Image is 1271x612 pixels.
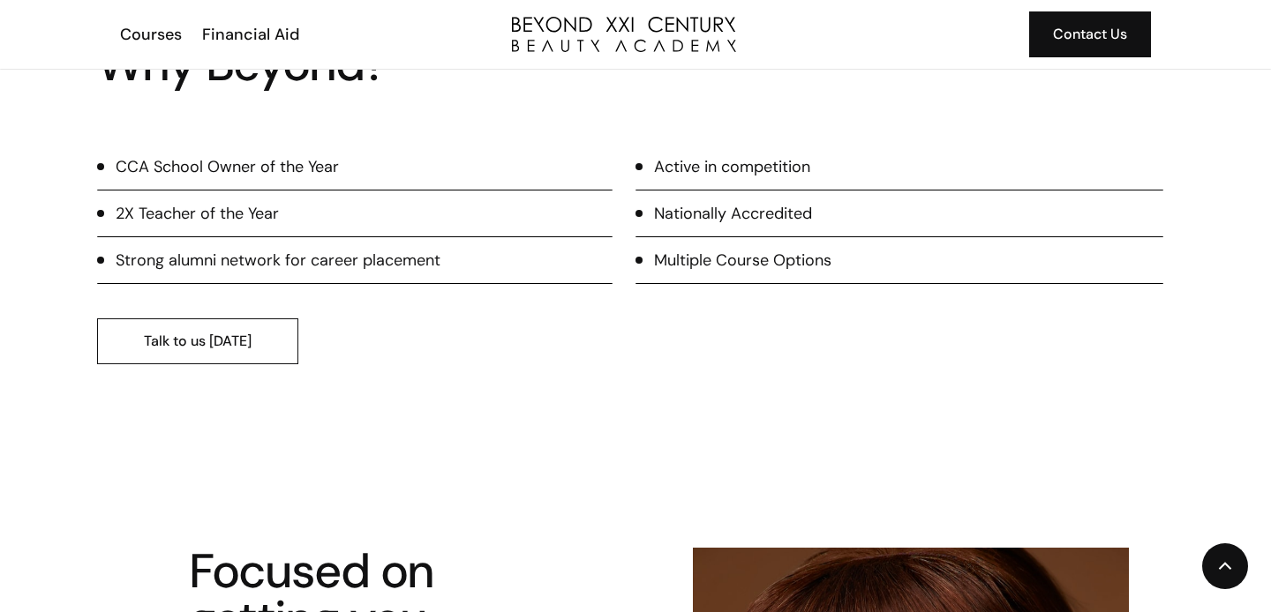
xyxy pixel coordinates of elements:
[116,202,279,225] div: 2X Teacher of the Year
[116,155,339,178] div: CCA School Owner of the Year
[512,17,736,52] img: beyond logo
[654,202,812,225] div: Nationally Accredited
[1053,23,1127,46] div: Contact Us
[1029,11,1151,57] a: Contact Us
[191,23,308,46] a: Financial Aid
[109,23,191,46] a: Courses
[654,249,831,272] div: Multiple Course Options
[116,249,440,272] div: Strong alumni network for career placement
[654,155,810,178] div: Active in competition
[202,23,299,46] div: Financial Aid
[97,41,533,88] h1: Why Beyond?
[120,23,182,46] div: Courses
[512,17,736,52] a: home
[97,318,298,364] a: Talk to us [DATE]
